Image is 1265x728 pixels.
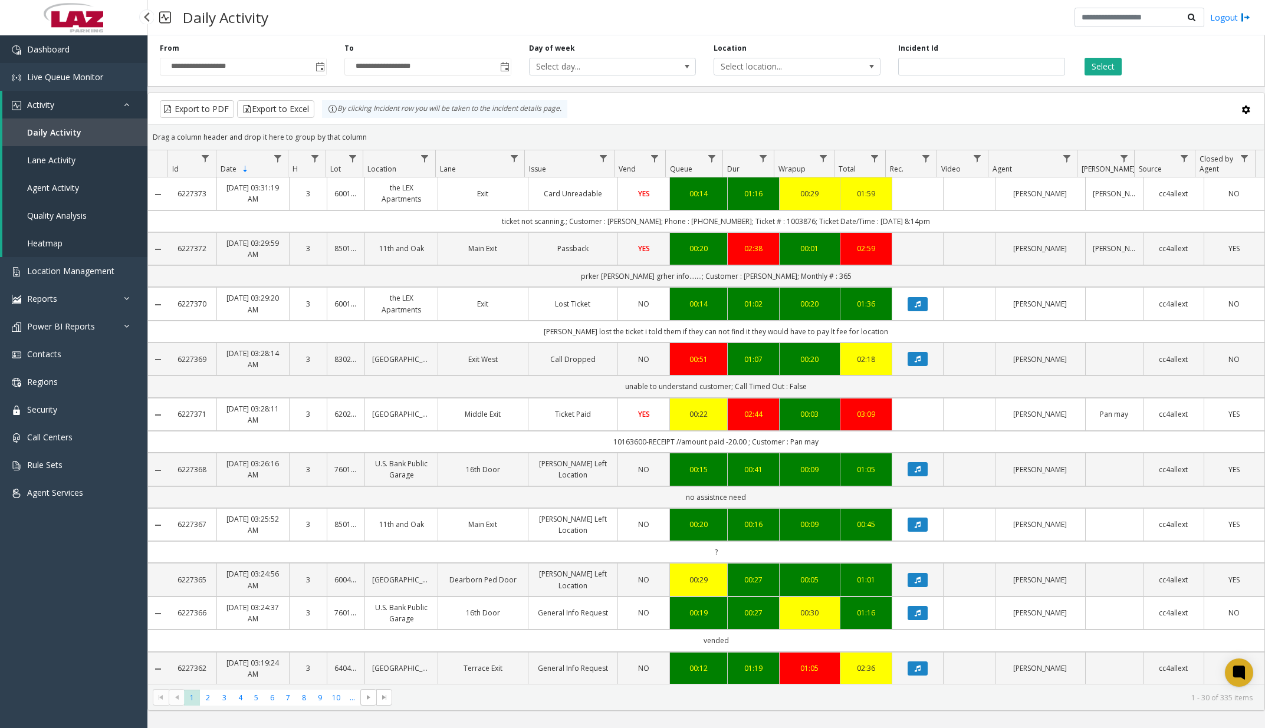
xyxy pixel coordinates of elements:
a: General Info Request [535,607,611,618]
div: 00:01 [787,243,833,254]
a: General Info Request [535,663,611,674]
a: Logout [1210,11,1250,24]
a: 6227366 [175,607,209,618]
a: 3 [297,607,320,618]
td: [PERSON_NAME] lost the ticket i told them if they can not find it they would have to pay lt fee f... [167,321,1264,342]
td: prker [PERSON_NAME] grher info.......; Customer : [PERSON_NAME]; Monthly # : 365 [167,265,1264,287]
a: Lane Activity [2,146,147,174]
div: 00:20 [787,298,833,309]
div: 02:59 [847,243,885,254]
label: To [344,43,354,54]
a: Location Filter Menu [417,150,433,166]
img: 'icon' [12,433,21,443]
span: NO [638,354,649,364]
a: 600168 [334,188,357,199]
div: 00:51 [677,354,720,365]
a: Lane Filter Menu [506,150,522,166]
a: 01:16 [735,188,772,199]
a: NO [1211,298,1257,309]
a: Card Unreadable [535,188,611,199]
span: NO [1228,189,1240,199]
a: 760140 [334,607,357,618]
a: [DATE] 03:26:16 AM [224,458,282,480]
a: NO [625,574,662,585]
a: 6227362 [175,663,209,674]
a: 03:09 [847,409,885,420]
span: Agent Activity [27,182,79,193]
a: Total Filter Menu [867,150,883,166]
a: Agent Filter Menu [1059,150,1075,166]
a: cc4allext [1151,243,1197,254]
a: Middle Exit [445,409,521,420]
a: 830216 [334,354,357,365]
a: [PERSON_NAME] [1003,409,1078,420]
img: 'icon' [12,101,21,110]
a: 3 [297,354,320,365]
a: Wrapup Filter Menu [816,150,832,166]
a: the LEX Apartments [372,292,431,315]
span: Rule Sets [27,459,63,470]
a: YES [1211,409,1257,420]
div: 00:14 [677,298,720,309]
img: logout [1241,11,1250,24]
a: NO [1211,354,1257,365]
a: 00:14 [677,188,720,199]
a: [PERSON_NAME] [1003,574,1078,585]
a: 00:12 [677,663,720,674]
label: From [160,43,179,54]
a: Video Filter Menu [970,150,985,166]
a: NO [1211,607,1257,618]
span: Select day... [530,58,662,75]
span: Heatmap [27,238,63,249]
a: 620264 [334,409,357,420]
span: NO [1228,299,1240,309]
a: Collapse Details [148,466,167,475]
a: 3 [297,243,320,254]
div: 01:05 [787,663,833,674]
a: 00:05 [787,574,833,585]
a: Date Filter Menu [270,150,285,166]
a: 6227371 [175,409,209,420]
a: Collapse Details [148,664,167,674]
a: Collapse Details [148,245,167,254]
a: 3 [297,188,320,199]
a: 00:29 [677,574,720,585]
a: [GEOGRAPHIC_DATA] [372,574,431,585]
a: 11th and Oak [372,519,431,530]
a: Source Filter Menu [1176,150,1192,166]
a: Rec. Filter Menu [918,150,934,166]
td: ? [167,541,1264,563]
span: NO [1228,354,1240,364]
span: Reports [27,293,57,304]
a: Quality Analysis [2,202,147,229]
a: 3 [297,409,320,420]
div: 00:15 [677,464,720,475]
a: cc4allext [1151,298,1197,309]
span: Toggle popup [313,58,326,75]
a: [PERSON_NAME] [1003,464,1078,475]
a: 6227368 [175,464,209,475]
span: YES [1228,519,1240,529]
a: [DATE] 03:29:59 AM [224,238,282,260]
span: Toggle popup [498,58,511,75]
a: Daily Activity [2,118,147,146]
a: 01:02 [735,298,772,309]
img: 'icon' [12,267,21,276]
a: [PERSON_NAME] [1003,298,1078,309]
a: [PERSON_NAME] [1003,663,1078,674]
span: Go to the next page [360,689,376,706]
a: 6227373 [175,188,209,199]
div: 01:36 [847,298,885,309]
a: 850107 [334,519,357,530]
a: [DATE] 03:24:56 AM [224,568,282,591]
a: U.S. Bank Public Garage [372,602,431,624]
a: [DATE] 03:24:37 AM [224,602,282,624]
a: Collapse Details [148,300,167,309]
span: YES [638,409,650,419]
a: 01:19 [735,663,772,674]
div: 02:38 [735,243,772,254]
a: [PERSON_NAME] [1003,354,1078,365]
a: the LEX Apartments [372,182,431,205]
